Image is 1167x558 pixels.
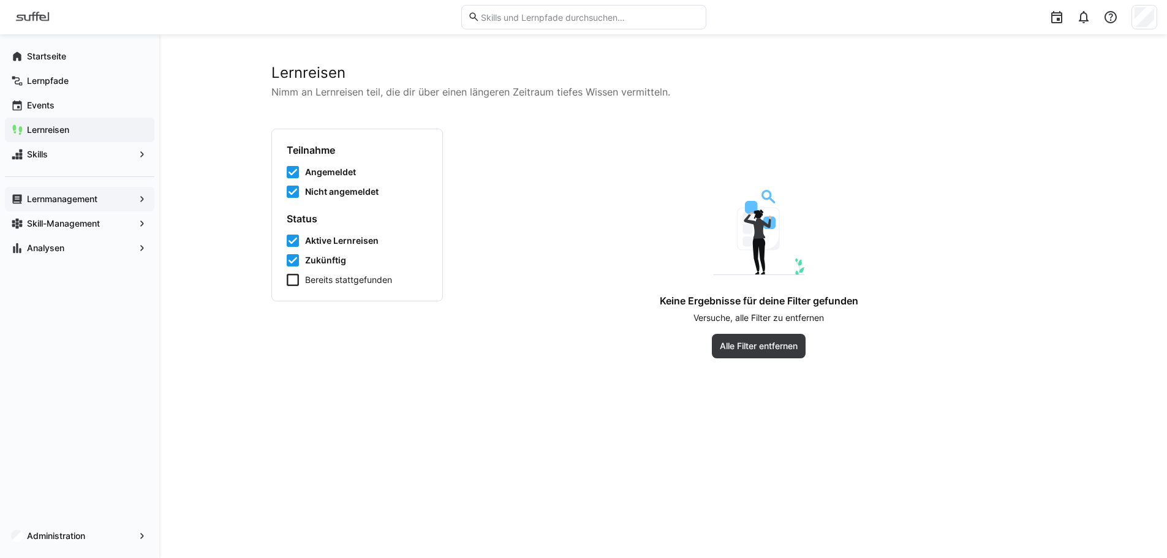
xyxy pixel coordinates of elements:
[287,144,428,156] h4: Teilnahme
[718,340,799,352] span: Alle Filter entfernen
[271,64,1056,82] h2: Lernreisen
[660,295,858,307] h4: Keine Ergebnisse für deine Filter gefunden
[693,312,824,324] p: Versuche, alle Filter zu entfernen
[305,186,379,198] span: Nicht angemeldet
[271,85,1056,99] p: Nimm an Lernreisen teil, die dir über einen längeren Zeitraum tiefes Wissen vermitteln.
[305,254,346,266] span: Zukünftig
[305,166,356,178] span: Angemeldet
[305,274,392,286] span: Bereits stattgefunden
[287,213,428,225] h4: Status
[480,12,699,23] input: Skills und Lernpfade durchsuchen…
[305,235,379,247] span: Aktive Lernreisen
[712,334,806,358] button: Alle Filter entfernen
